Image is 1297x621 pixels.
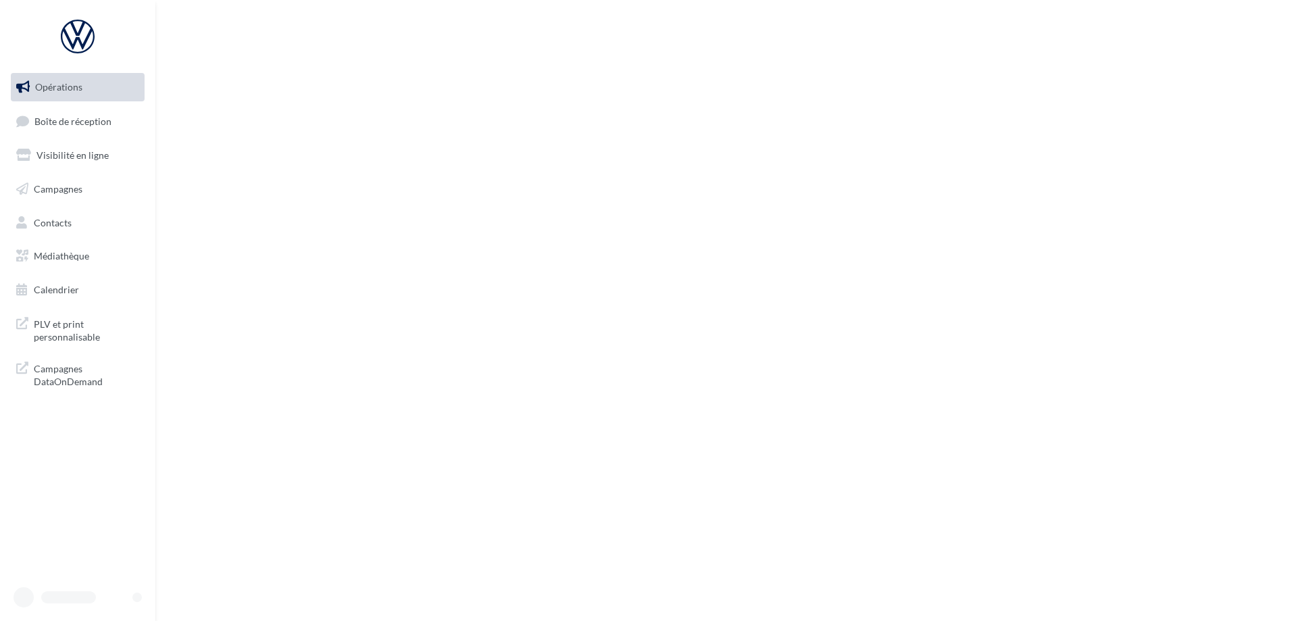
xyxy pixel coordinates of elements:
a: Calendrier [8,276,147,304]
span: Visibilité en ligne [36,149,109,161]
span: Médiathèque [34,250,89,262]
span: Campagnes [34,183,82,195]
a: Contacts [8,209,147,237]
span: Calendrier [34,284,79,295]
a: PLV et print personnalisable [8,309,147,349]
a: Médiathèque [8,242,147,270]
a: Campagnes [8,175,147,203]
span: Contacts [34,216,72,228]
a: Boîte de réception [8,107,147,136]
span: Campagnes DataOnDemand [34,359,139,389]
a: Visibilité en ligne [8,141,147,170]
span: PLV et print personnalisable [34,315,139,344]
span: Opérations [35,81,82,93]
a: Opérations [8,73,147,101]
a: Campagnes DataOnDemand [8,354,147,394]
span: Boîte de réception [34,115,111,126]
